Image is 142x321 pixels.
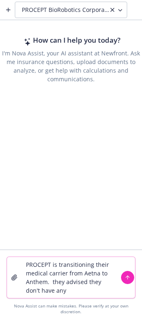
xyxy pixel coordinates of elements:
div: Nova Assist can make mistakes. Please verify at your own discretion. [7,303,135,314]
h2: How can I help you today? [33,35,121,46]
button: PROCEPT BioRobotics Corporation [15,2,127,18]
button: Create a new chat [2,3,15,16]
textarea: PROCEPT is transitioning their medical carrier from Aetna to Anthem. they advised they don't have... [21,257,121,298]
span: PROCEPT BioRobotics Corporation [22,6,110,14]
